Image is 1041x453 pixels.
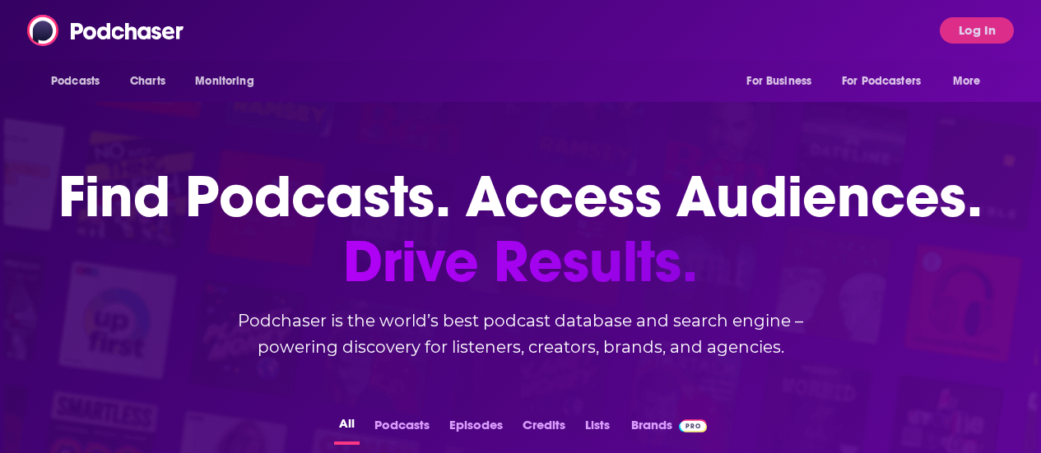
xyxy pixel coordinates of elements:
button: open menu [831,66,945,97]
span: More [953,70,981,93]
a: Charts [119,66,175,97]
img: Podchaser Pro [679,419,708,432]
h1: Find Podcasts. Access Audiences. [58,164,983,294]
button: All [334,413,360,445]
button: Podcasts [369,413,435,445]
span: Charts [130,70,165,93]
span: For Podcasters [842,70,921,93]
span: For Business [746,70,811,93]
button: open menu [735,66,832,97]
button: Log In [940,17,1014,44]
span: Monitoring [195,70,253,93]
button: open menu [40,66,121,97]
button: open menu [184,66,275,97]
img: Podchaser - Follow, Share and Rate Podcasts [27,15,185,46]
button: Episodes [444,413,508,445]
span: Drive Results. [58,229,983,294]
button: Credits [518,413,570,445]
button: open menu [941,66,1001,97]
h2: Podchaser is the world’s best podcast database and search engine – powering discovery for listene... [192,307,850,360]
a: BrandsPodchaser Pro [631,413,708,445]
button: Lists [580,413,615,445]
span: Podcasts [51,70,100,93]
